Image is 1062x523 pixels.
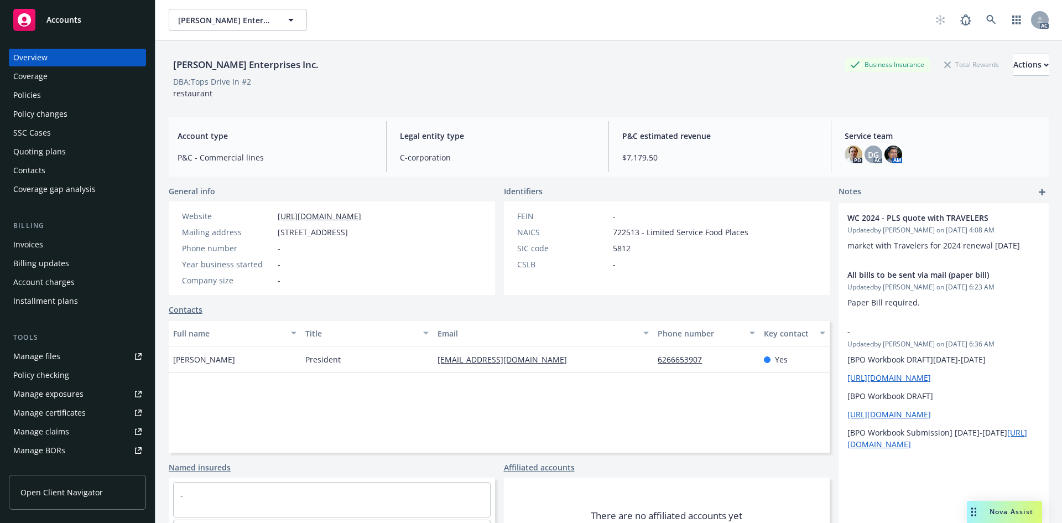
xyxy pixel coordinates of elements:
[9,442,146,459] a: Manage BORs
[169,185,215,197] span: General info
[517,210,608,222] div: FEIN
[13,105,67,123] div: Policy changes
[9,162,146,179] a: Contacts
[278,275,280,286] span: -
[173,76,251,87] div: DBA: Tops Drive In #2
[622,130,818,142] span: P&C estimated revenue
[438,328,637,339] div: Email
[169,9,307,31] button: [PERSON_NAME] Enterprises Inc.
[9,404,146,422] a: Manage certificates
[764,328,813,339] div: Key contact
[13,366,69,384] div: Policy checking
[182,258,273,270] div: Year business started
[13,292,78,310] div: Installment plans
[653,320,759,346] button: Phone number
[847,297,920,308] span: Paper Bill required.
[13,86,41,104] div: Policies
[182,242,273,254] div: Phone number
[9,68,146,85] a: Coverage
[13,143,66,160] div: Quoting plans
[658,354,711,365] a: 6266653907
[9,143,146,160] a: Quoting plans
[839,203,1049,260] div: WC 2024 - PLS quote with TRAVELERSUpdatedby [PERSON_NAME] on [DATE] 4:08 AMmarket with Travelers ...
[775,354,788,365] span: Yes
[622,152,818,163] span: $7,179.50
[847,427,1040,450] p: [BPO Workbook Submission] [DATE]-[DATE]
[847,282,1040,292] span: Updated by [PERSON_NAME] on [DATE] 6:23 AM
[847,269,1011,281] span: All bills to be sent via mail (paper bill)
[504,462,575,473] a: Affiliated accounts
[613,242,631,254] span: 5812
[839,317,1049,459] div: -Updatedby [PERSON_NAME] on [DATE] 6:36 AM[BPO Workbook DRAFT][DATE]-[DATE][URL][DOMAIN_NAME][BPO...
[9,220,146,231] div: Billing
[13,423,69,441] div: Manage claims
[182,275,273,286] div: Company size
[9,49,146,66] a: Overview
[9,86,146,104] a: Policies
[13,49,48,66] div: Overview
[13,273,75,291] div: Account charges
[658,328,742,339] div: Phone number
[169,58,323,72] div: [PERSON_NAME] Enterprises Inc.
[9,105,146,123] a: Policy changes
[178,130,373,142] span: Account type
[278,258,280,270] span: -
[504,185,543,197] span: Identifiers
[182,226,273,238] div: Mailing address
[13,255,69,272] div: Billing updates
[169,320,301,346] button: Full name
[178,152,373,163] span: P&C - Commercial lines
[9,332,146,343] div: Tools
[13,180,96,198] div: Coverage gap analysis
[13,162,45,179] div: Contacts
[847,354,1040,365] p: [BPO Workbook DRAFT][DATE]-[DATE]
[13,385,84,403] div: Manage exposures
[9,460,146,478] a: Summary of insurance
[613,210,616,222] span: -
[180,490,183,500] a: -
[847,212,1011,224] span: WC 2024 - PLS quote with TRAVELERS
[847,326,1011,338] span: -
[847,240,1020,251] span: market with Travelers for 2024 renewal [DATE]
[759,320,830,346] button: Key contact
[847,339,1040,349] span: Updated by [PERSON_NAME] on [DATE] 6:36 AM
[9,366,146,384] a: Policy checking
[847,409,931,420] a: [URL][DOMAIN_NAME]
[13,348,60,365] div: Manage files
[13,68,48,85] div: Coverage
[9,385,146,403] a: Manage exposures
[278,242,280,254] span: -
[517,226,608,238] div: NAICS
[433,320,653,346] button: Email
[173,354,235,365] span: [PERSON_NAME]
[1035,185,1049,199] a: add
[305,354,341,365] span: President
[929,9,951,31] a: Start snowing
[46,15,81,24] span: Accounts
[169,462,231,473] a: Named insureds
[955,9,977,31] a: Report a Bug
[613,258,616,270] span: -
[9,423,146,441] a: Manage claims
[980,9,1002,31] a: Search
[13,442,65,459] div: Manage BORs
[884,146,902,163] img: photo
[845,58,930,71] div: Business Insurance
[278,226,348,238] span: [STREET_ADDRESS]
[847,390,1040,402] p: [BPO Workbook DRAFT]
[169,304,202,315] a: Contacts
[301,320,433,346] button: Title
[9,4,146,35] a: Accounts
[1006,9,1028,31] a: Switch app
[9,348,146,365] a: Manage files
[591,509,742,522] span: There are no affiliated accounts yet
[400,152,595,163] span: C-corporation
[9,273,146,291] a: Account charges
[1013,54,1049,76] button: Actions
[868,149,879,160] span: DG
[845,130,1040,142] span: Service team
[182,210,273,222] div: Website
[9,292,146,310] a: Installment plans
[9,124,146,142] a: SSC Cases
